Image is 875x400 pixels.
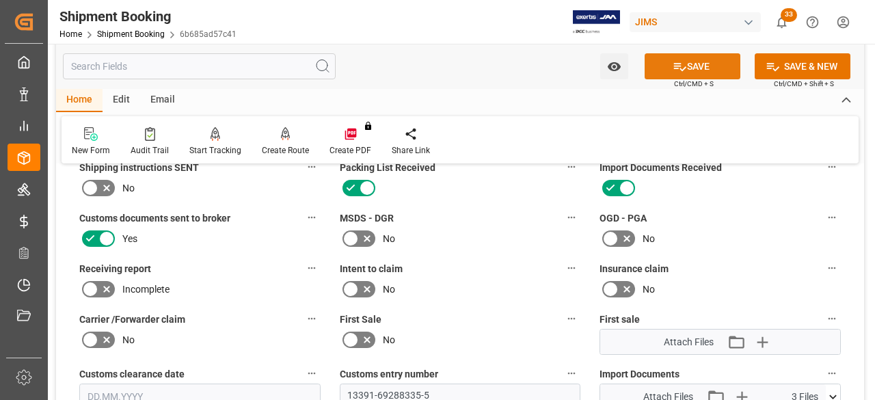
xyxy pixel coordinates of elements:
span: Insurance claim [600,262,669,276]
span: Customs entry number [340,367,438,382]
span: Import Documents [600,367,679,382]
span: Intent to claim [340,262,403,276]
button: MSDS - DGR [563,209,580,226]
span: Receiving report [79,262,151,276]
div: Home [56,89,103,112]
span: No [383,282,395,297]
span: Ctrl/CMD + S [674,79,714,89]
div: Start Tracking [189,144,241,157]
div: Email [140,89,185,112]
button: First sale [823,310,841,328]
div: Edit [103,89,140,112]
a: Shipment Booking [97,29,165,39]
span: Carrier /Forwarder claim [79,312,185,327]
div: JIMS [630,12,761,32]
button: Shipping instructions SENT [303,158,321,176]
span: First sale [600,312,640,327]
div: Share Link [392,144,430,157]
button: Customs clearance date [303,364,321,382]
span: Incomplete [122,282,170,297]
div: Create Route [262,144,309,157]
img: Exertis%20JAM%20-%20Email%20Logo.jpg_1722504956.jpg [573,10,620,34]
span: MSDS - DGR [340,211,394,226]
span: No [383,232,395,246]
span: Customs clearance date [79,367,185,382]
button: Import Documents Received [823,158,841,176]
span: No [643,282,655,297]
div: New Form [72,144,110,157]
span: OGD - PGA [600,211,647,226]
button: Receiving report [303,259,321,277]
a: Home [59,29,82,39]
span: Shipping instructions SENT [79,161,199,175]
button: Insurance claim [823,259,841,277]
button: First Sale [563,310,580,328]
span: No [643,232,655,246]
button: Help Center [797,7,828,38]
span: Import Documents Received [600,161,722,175]
span: Yes [122,232,137,246]
span: Ctrl/CMD + Shift + S [774,79,834,89]
button: SAVE & NEW [755,53,850,79]
button: Carrier /Forwarder claim [303,310,321,328]
button: show 33 new notifications [766,7,797,38]
button: Intent to claim [563,259,580,277]
button: SAVE [645,53,740,79]
span: Packing List Received [340,161,435,175]
div: Audit Trail [131,144,169,157]
span: First Sale [340,312,381,327]
button: Packing List Received [563,158,580,176]
span: Customs documents sent to broker [79,211,230,226]
div: Shipment Booking [59,6,237,27]
span: Attach Files [664,335,714,349]
button: open menu [600,53,628,79]
input: Search Fields [63,53,336,79]
button: Customs documents sent to broker [303,209,321,226]
span: 33 [781,8,797,22]
span: No [383,333,395,347]
button: Customs entry number [563,364,580,382]
button: OGD - PGA [823,209,841,226]
button: JIMS [630,9,766,35]
button: Import Documents [823,364,841,382]
span: No [122,181,135,196]
span: No [122,333,135,347]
